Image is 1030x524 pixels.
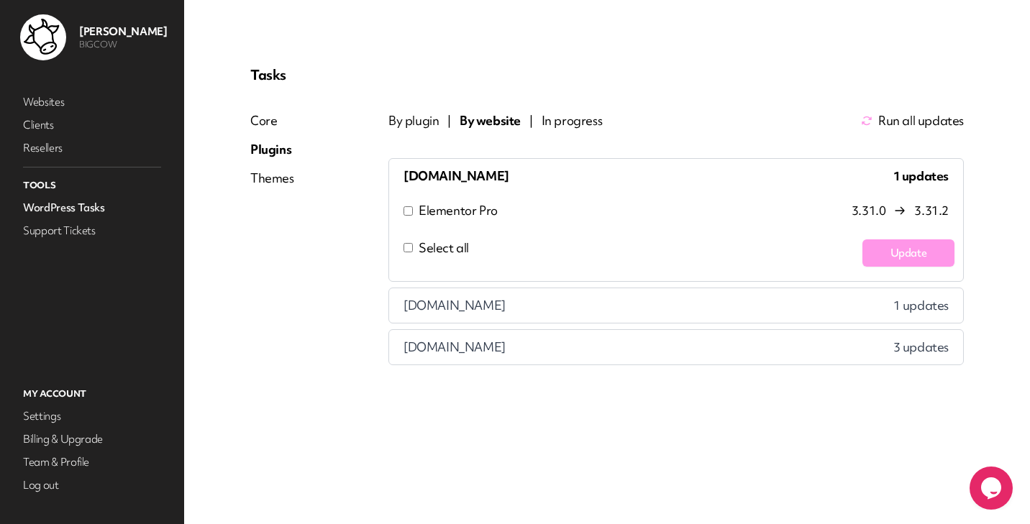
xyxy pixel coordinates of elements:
[20,115,164,135] a: Clients
[20,138,164,158] a: Resellers
[460,112,521,129] span: By website
[20,221,164,241] a: Support Tickets
[862,239,954,267] button: Update
[20,406,164,426] a: Settings
[419,202,498,219] p: Elementor Pro
[79,39,167,50] p: BIGCOW
[20,429,164,449] a: Billing & Upgrade
[388,112,439,129] span: By plugin
[250,141,294,158] div: Plugins
[20,475,164,495] a: Log out
[404,206,413,216] input: Elementor Pro
[20,92,164,112] a: Websites
[20,385,164,403] p: My Account
[20,198,164,218] a: WordPress Tasks
[404,167,509,185] span: [DOMAIN_NAME]
[20,176,164,195] p: Tools
[879,291,963,320] span: 1 updates
[542,112,603,129] span: In progress
[250,66,964,83] p: Tasks
[447,112,451,129] span: |
[250,112,294,129] div: Core
[250,170,294,187] div: Themes
[879,162,963,190] span: 1 updates
[404,339,506,356] span: [DOMAIN_NAME]
[20,452,164,472] a: Team & Profile
[404,297,506,314] span: [DOMAIN_NAME]
[878,112,964,129] span: Run all updates
[79,24,167,39] p: [PERSON_NAME]
[970,466,1016,510] iframe: chat widget
[852,205,949,216] span: 3.31.0 3.31.2
[404,243,413,252] input: Select all
[879,333,963,362] span: 3 updates
[861,112,964,129] button: Run all updates
[529,112,533,129] span: |
[419,239,469,256] span: Select all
